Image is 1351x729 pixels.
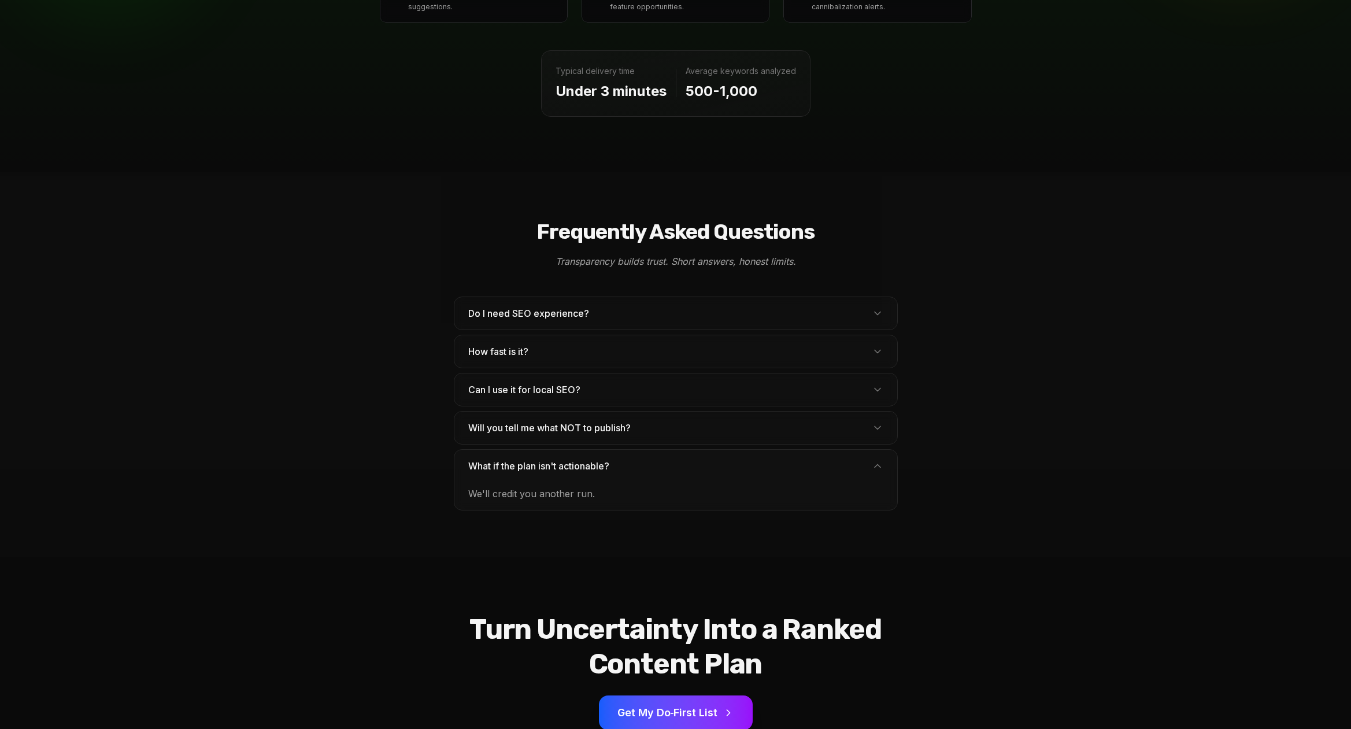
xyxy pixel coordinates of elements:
[454,482,897,510] div: We'll credit you another run.
[556,80,667,102] p: Under 3 minutes
[468,383,590,397] span: Can I use it for local SEO?
[556,65,667,78] p: Typical delivery time
[468,345,538,358] span: How fast is it?
[686,65,796,78] p: Average keywords analyzed
[454,335,897,368] button: How fast is it?
[468,459,619,473] span: What if the plan isn't actionable?
[468,421,640,435] span: Will you tell me what NOT to publish?
[454,412,897,444] button: Will you tell me what NOT to publish?
[468,306,598,320] span: Do I need SEO experience?
[454,373,897,406] button: Can I use it for local SEO?
[454,297,897,330] button: Do I need SEO experience?
[556,256,796,267] em: Transparency builds trust. Short answers, honest limits.
[454,450,897,482] button: What if the plan isn't actionable?
[686,80,796,102] p: 500-1,000
[454,219,898,245] h2: Frequently Asked Questions
[417,612,935,682] h2: Turn Uncertainty Into a Ranked Content Plan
